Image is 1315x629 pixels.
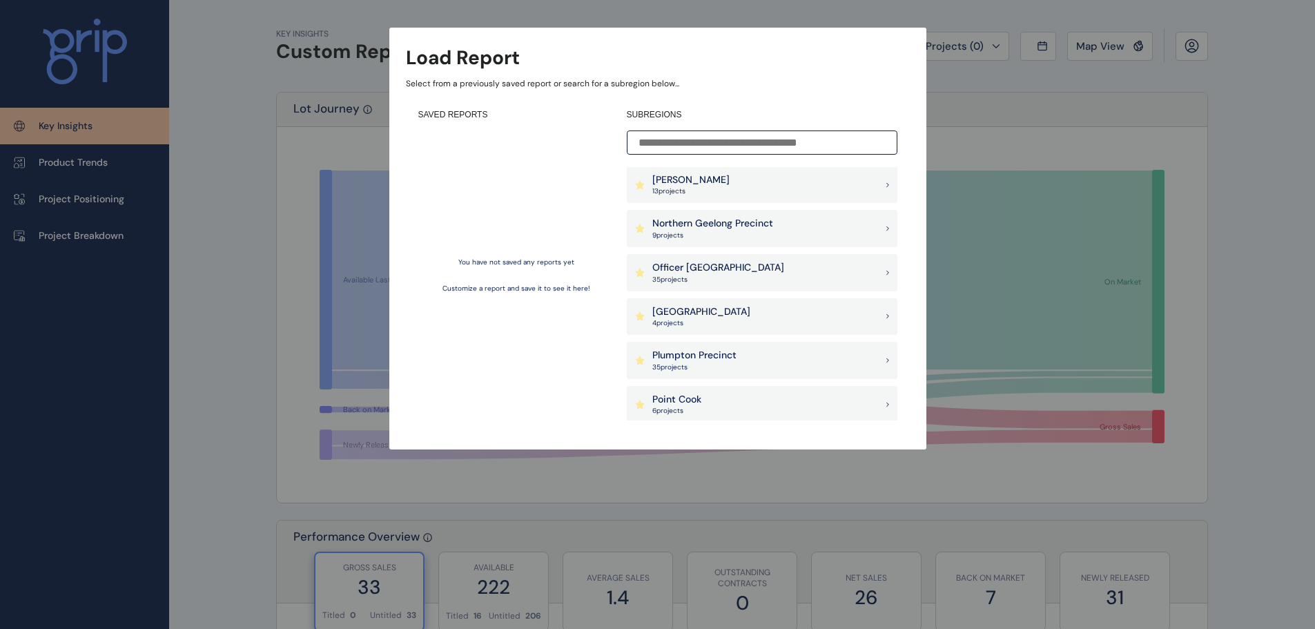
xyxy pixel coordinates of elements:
p: Officer [GEOGRAPHIC_DATA] [652,261,784,275]
p: Northern Geelong Precinct [652,217,773,231]
p: 4 project s [652,318,750,328]
p: 6 project s [652,406,701,416]
h3: Load Report [406,44,520,71]
p: 13 project s [652,186,730,196]
p: 35 project s [652,275,784,284]
p: 35 project s [652,362,737,372]
p: Select from a previously saved report or search for a subregion below... [406,78,910,90]
p: [GEOGRAPHIC_DATA] [652,305,750,319]
p: Plumpton Precinct [652,349,737,362]
h4: SUBREGIONS [627,109,897,121]
p: [PERSON_NAME] [652,173,730,187]
h4: SAVED REPORTS [418,109,614,121]
p: 9 project s [652,231,773,240]
p: Point Cook [652,393,701,407]
p: You have not saved any reports yet [458,258,574,267]
p: Customize a report and save it to see it here! [442,284,590,293]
